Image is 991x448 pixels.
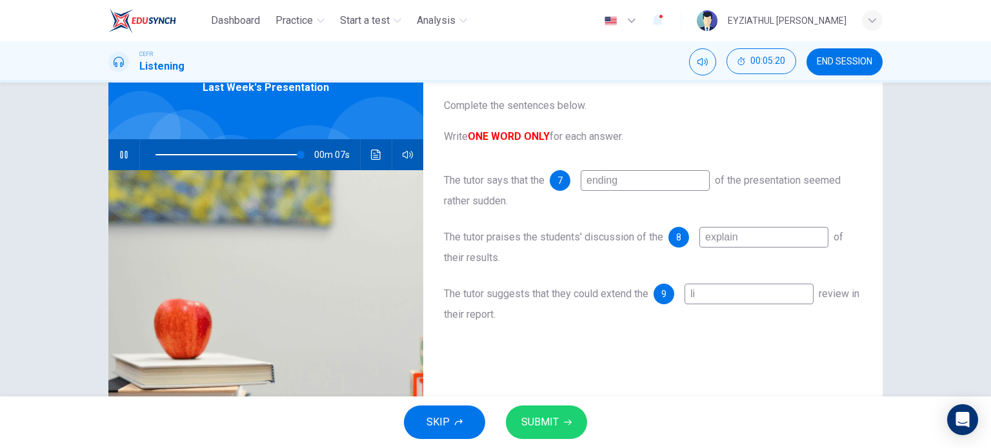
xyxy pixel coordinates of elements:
[728,13,846,28] div: EYZIATHUL [PERSON_NAME]
[444,174,545,186] span: The tutor says that the
[468,130,550,142] b: ONE WORD ONLY
[335,9,406,32] button: Start a test
[340,13,390,28] span: Start a test
[270,9,330,32] button: Practice
[726,48,796,74] button: 00:05:20
[412,9,472,32] button: Analysis
[689,48,716,75] div: Mute
[521,413,559,431] span: SUBMIT
[661,289,666,298] span: 9
[697,10,717,31] img: Profile picture
[108,8,176,34] img: EduSynch logo
[750,56,785,66] span: 00:05:20
[275,13,313,28] span: Practice
[676,233,681,242] span: 8
[206,9,265,32] button: Dashboard
[557,176,563,185] span: 7
[444,287,648,300] span: The tutor suggests that they could extend the
[817,57,872,67] span: END SESSION
[211,13,260,28] span: Dashboard
[139,50,153,59] span: CEFR
[417,13,455,28] span: Analysis
[314,139,360,170] span: 00m 07s
[726,48,796,75] div: Hide
[139,59,185,74] h1: Listening
[404,405,485,439] button: SKIP
[366,139,386,170] button: Click to see the audio transcription
[506,405,587,439] button: SUBMIT
[603,16,619,26] img: en
[426,413,450,431] span: SKIP
[108,8,206,34] a: EduSynch logo
[444,231,663,243] span: The tutor praises the students' discussion of the
[806,48,883,75] button: END SESSION
[203,80,329,95] span: Last Week's Presentation
[444,98,862,144] span: Complete the sentences below. Write for each answer.
[947,404,978,435] div: Open Intercom Messenger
